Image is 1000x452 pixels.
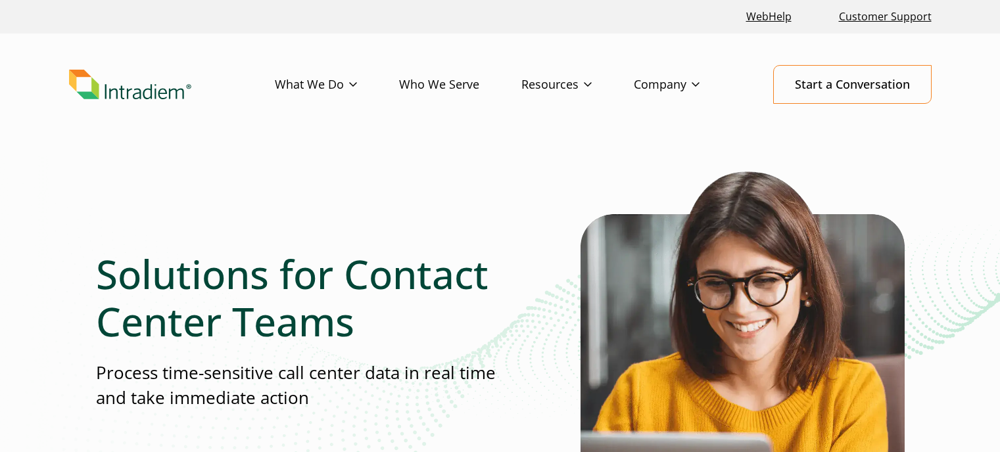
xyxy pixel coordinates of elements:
[634,66,742,104] a: Company
[96,250,500,345] h1: Solutions for Contact Center Teams
[399,66,521,104] a: Who We Serve
[69,70,275,100] a: Link to homepage of Intradiem
[521,66,634,104] a: Resources
[275,66,399,104] a: What We Do
[69,70,191,100] img: Intradiem
[773,65,932,104] a: Start a Conversation
[96,361,500,410] p: Process time-sensitive call center data in real time and take immediate action
[741,3,797,31] a: Link opens in a new window
[834,3,937,31] a: Customer Support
